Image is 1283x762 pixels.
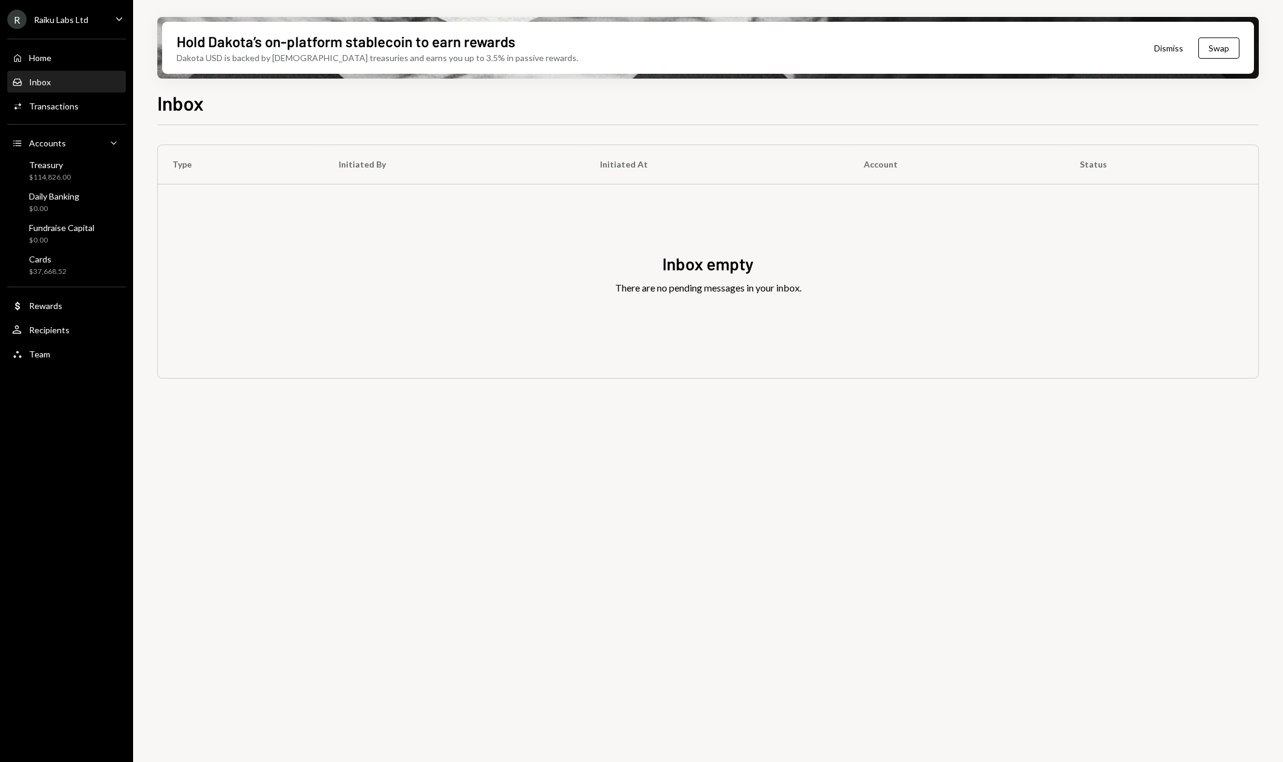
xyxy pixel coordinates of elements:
[7,71,126,93] a: Inbox
[29,223,94,233] div: Fundraise Capital
[7,132,126,154] a: Accounts
[1139,34,1198,62] button: Dismiss
[29,172,71,183] div: $114,826.00
[29,191,79,201] div: Daily Banking
[29,254,67,264] div: Cards
[7,156,126,185] a: Treasury$114,826.00
[29,138,66,148] div: Accounts
[7,295,126,316] a: Rewards
[29,349,50,359] div: Team
[29,204,79,214] div: $0.00
[7,343,126,365] a: Team
[7,10,27,29] div: R
[158,145,324,184] th: Type
[29,267,67,277] div: $37,668.52
[7,319,126,340] a: Recipients
[29,235,94,246] div: $0.00
[34,15,88,25] div: Raiku Labs Ltd
[324,145,586,184] th: Initiated By
[1065,145,1258,184] th: Status
[849,145,1065,184] th: Account
[177,51,578,64] div: Dakota USD is backed by [DEMOGRAPHIC_DATA] treasuries and earns you up to 3.5% in passive rewards.
[7,95,126,117] a: Transactions
[29,77,51,87] div: Inbox
[29,53,51,63] div: Home
[7,219,126,248] a: Fundraise Capital$0.00
[29,101,79,111] div: Transactions
[29,325,70,335] div: Recipients
[615,281,801,295] div: There are no pending messages in your inbox.
[662,252,754,276] div: Inbox empty
[7,47,126,68] a: Home
[7,250,126,279] a: Cards$37,668.52
[29,160,71,170] div: Treasury
[7,187,126,217] a: Daily Banking$0.00
[1198,37,1239,59] button: Swap
[29,301,62,311] div: Rewards
[586,145,849,184] th: Initiated At
[157,91,204,115] h1: Inbox
[177,31,515,51] div: Hold Dakota’s on-platform stablecoin to earn rewards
